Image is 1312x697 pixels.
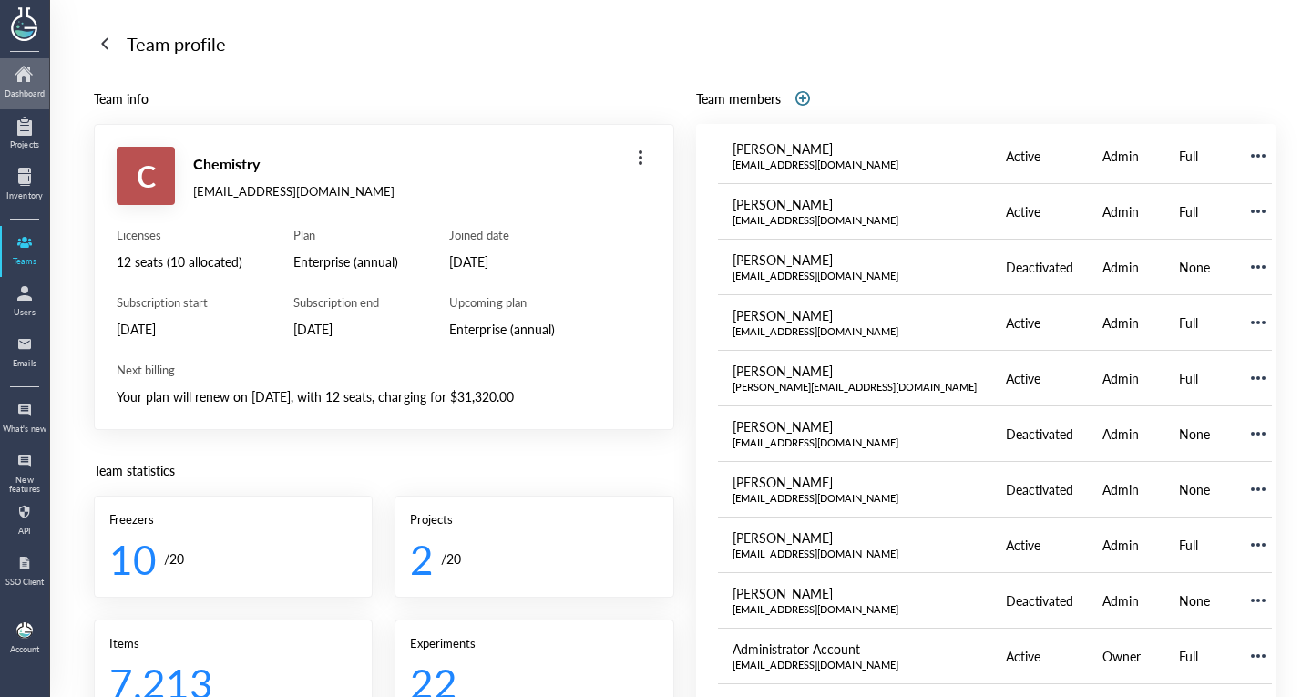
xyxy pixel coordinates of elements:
[991,629,1088,684] td: Active
[1088,184,1164,240] td: Admin
[1164,295,1233,351] td: Full
[2,548,47,596] a: SSO Client
[733,158,977,172] div: [EMAIL_ADDRESS][DOMAIN_NAME]
[2,60,47,108] a: Dashboard
[2,162,47,210] a: Inventory
[1164,351,1233,406] td: Full
[1164,240,1233,295] td: None
[733,602,977,617] div: [EMAIL_ADDRESS][DOMAIN_NAME]
[733,213,977,228] div: [EMAIL_ADDRESS][DOMAIN_NAME]
[733,139,977,158] div: [PERSON_NAME]
[2,359,47,368] div: Emails
[127,29,226,58] div: Team profile
[991,184,1088,240] td: Active
[1088,462,1164,518] td: Admin
[410,635,658,651] div: Experiments
[410,535,434,582] div: 2
[991,518,1088,573] td: Active
[1088,128,1164,184] td: Admin
[293,227,398,243] div: Plan
[1164,406,1233,462] td: None
[117,227,242,243] div: Licenses
[733,380,977,395] div: [PERSON_NAME][EMAIL_ADDRESS][DOMAIN_NAME]
[441,548,461,569] div: / 20
[733,306,977,324] div: [PERSON_NAME]
[2,395,47,443] a: What's new
[193,152,395,176] div: Chemistry
[449,294,554,311] div: Upcoming plan
[991,573,1088,629] td: Deactivated
[733,528,977,547] div: [PERSON_NAME]
[733,324,977,339] div: [EMAIL_ADDRESS][DOMAIN_NAME]
[2,425,47,434] div: What's new
[2,228,47,275] a: Teams
[109,511,357,528] div: Freezers
[117,362,651,378] div: Next billing
[2,89,47,98] div: Dashboard
[733,436,977,450] div: [EMAIL_ADDRESS][DOMAIN_NAME]
[1088,518,1164,573] td: Admin
[1088,406,1164,462] td: Admin
[2,578,47,587] div: SSO Client
[3,1,46,44] img: genemod logo
[164,548,184,569] div: / 20
[733,362,977,380] div: [PERSON_NAME]
[733,269,977,283] div: [EMAIL_ADDRESS][DOMAIN_NAME]
[449,318,554,340] div: Enterprise (annual)
[449,251,554,272] div: [DATE]
[733,491,977,506] div: [EMAIL_ADDRESS][DOMAIN_NAME]
[733,547,977,561] div: [EMAIL_ADDRESS][DOMAIN_NAME]
[117,294,242,311] div: Subscription start
[1164,629,1233,684] td: Full
[1088,240,1164,295] td: Admin
[1164,184,1233,240] td: Full
[733,640,977,658] div: Administrator Account
[733,584,977,602] div: [PERSON_NAME]
[733,251,977,269] div: [PERSON_NAME]
[2,111,47,159] a: Projects
[16,622,33,639] img: b9474ba4-a536-45cc-a50d-c6e2543a7ac2.jpeg
[733,473,977,491] div: [PERSON_NAME]
[1164,462,1233,518] td: None
[1164,128,1233,184] td: Full
[137,147,156,205] span: C
[733,417,977,436] div: [PERSON_NAME]
[733,658,977,672] div: [EMAIL_ADDRESS][DOMAIN_NAME]
[991,351,1088,406] td: Active
[991,406,1088,462] td: Deactivated
[991,240,1088,295] td: Deactivated
[2,191,47,200] div: Inventory
[991,295,1088,351] td: Active
[1164,573,1233,629] td: None
[2,279,47,326] a: Users
[2,446,47,494] a: New features
[1088,573,1164,629] td: Admin
[2,330,47,377] a: Emails
[1088,351,1164,406] td: Admin
[2,476,47,495] div: New features
[1088,295,1164,351] td: Admin
[696,88,781,108] div: Team members
[193,183,395,200] div: [EMAIL_ADDRESS][DOMAIN_NAME]
[293,318,398,340] div: [DATE]
[991,462,1088,518] td: Deactivated
[109,535,157,582] div: 10
[94,29,1276,58] a: Team profile
[2,257,47,266] div: Teams
[117,385,651,407] div: Your plan will renew on [DATE], with 12 seats, charging for $31,320.00
[449,227,554,243] div: Joined date
[293,294,398,311] div: Subscription end
[117,251,242,272] div: 12 seats (10 allocated)
[109,635,357,651] div: Items
[733,195,977,213] div: [PERSON_NAME]
[1164,518,1233,573] td: Full
[2,308,47,317] div: Users
[94,87,674,109] div: Team info
[94,459,674,481] div: Team statistics
[2,140,47,149] div: Projects
[2,497,47,545] a: API
[991,128,1088,184] td: Active
[10,645,39,654] div: Account
[2,527,47,536] div: API
[1088,629,1164,684] td: Owner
